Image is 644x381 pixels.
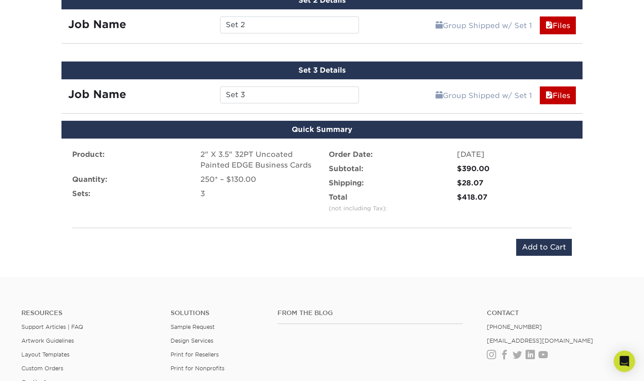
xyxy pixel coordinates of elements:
[329,178,364,188] label: Shipping:
[540,16,576,34] a: Files
[457,149,572,160] div: [DATE]
[329,164,363,174] label: Subtotal:
[72,174,107,185] label: Quantity:
[21,324,83,330] a: Support Articles | FAQ
[430,86,538,104] a: Group Shipped w/ Set 1
[614,351,635,372] div: Open Intercom Messenger
[21,309,157,317] h4: Resources
[430,16,538,34] a: Group Shipped w/ Set 1
[200,188,315,199] div: 3
[200,149,315,171] div: 2" X 3.5" 32PT Uncoated Painted EDGE Business Cards
[72,149,105,160] label: Product:
[329,149,373,160] label: Order Date:
[457,164,572,174] div: $390.00
[457,192,572,203] div: $418.07
[457,178,572,188] div: $28.07
[72,188,90,199] label: Sets:
[487,324,542,330] a: [PHONE_NUMBER]
[436,21,443,30] span: shipping
[21,337,74,344] a: Artwork Guidelines
[171,337,213,344] a: Design Services
[540,86,576,104] a: Files
[436,91,443,100] span: shipping
[487,337,593,344] a: [EMAIL_ADDRESS][DOMAIN_NAME]
[61,121,583,139] div: Quick Summary
[68,88,126,101] strong: Job Name
[546,91,553,100] span: files
[220,16,359,33] input: Enter a job name
[171,324,215,330] a: Sample Request
[487,309,623,317] a: Contact
[61,61,583,79] div: Set 3 Details
[329,205,387,212] small: (not including Tax):
[200,174,315,185] div: 250* – $130.00
[546,21,553,30] span: files
[171,365,224,372] a: Print for Nonprofits
[171,309,264,317] h4: Solutions
[220,86,359,103] input: Enter a job name
[277,309,463,317] h4: From the Blog
[516,239,572,256] input: Add to Cart
[329,192,387,213] label: Total
[68,18,126,31] strong: Job Name
[171,351,219,358] a: Print for Resellers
